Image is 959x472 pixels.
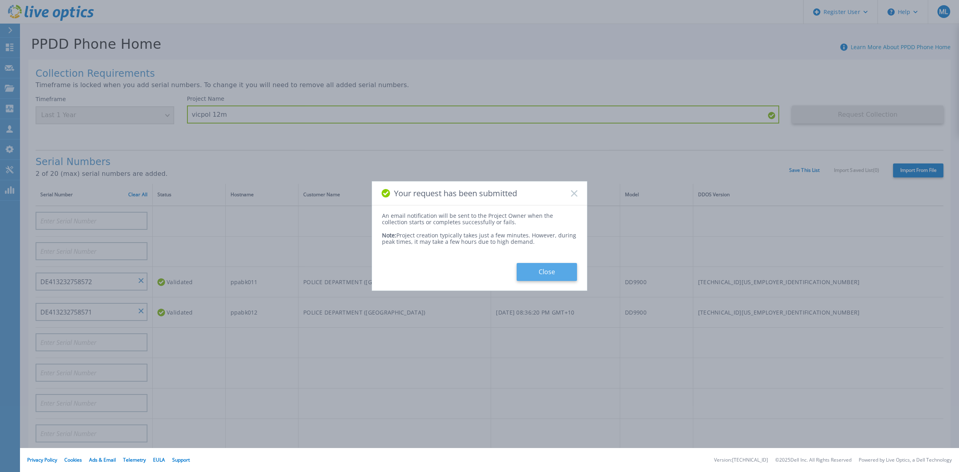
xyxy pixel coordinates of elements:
a: Support [172,456,190,463]
a: EULA [153,456,165,463]
a: Ads & Email [89,456,116,463]
li: Powered by Live Optics, a Dell Technology [859,458,952,463]
a: Privacy Policy [27,456,57,463]
button: Close [517,263,577,281]
div: Project creation typically takes just a few minutes. However, during peak times, it may take a fe... [382,226,577,245]
li: Version: [TECHNICAL_ID] [714,458,768,463]
span: Your request has been submitted [394,189,517,198]
div: An email notification will be sent to the Project Owner when the collection starts or completes s... [382,213,577,225]
li: © 2025 Dell Inc. All Rights Reserved [775,458,852,463]
span: Note: [382,231,396,239]
a: Telemetry [123,456,146,463]
a: Cookies [64,456,82,463]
